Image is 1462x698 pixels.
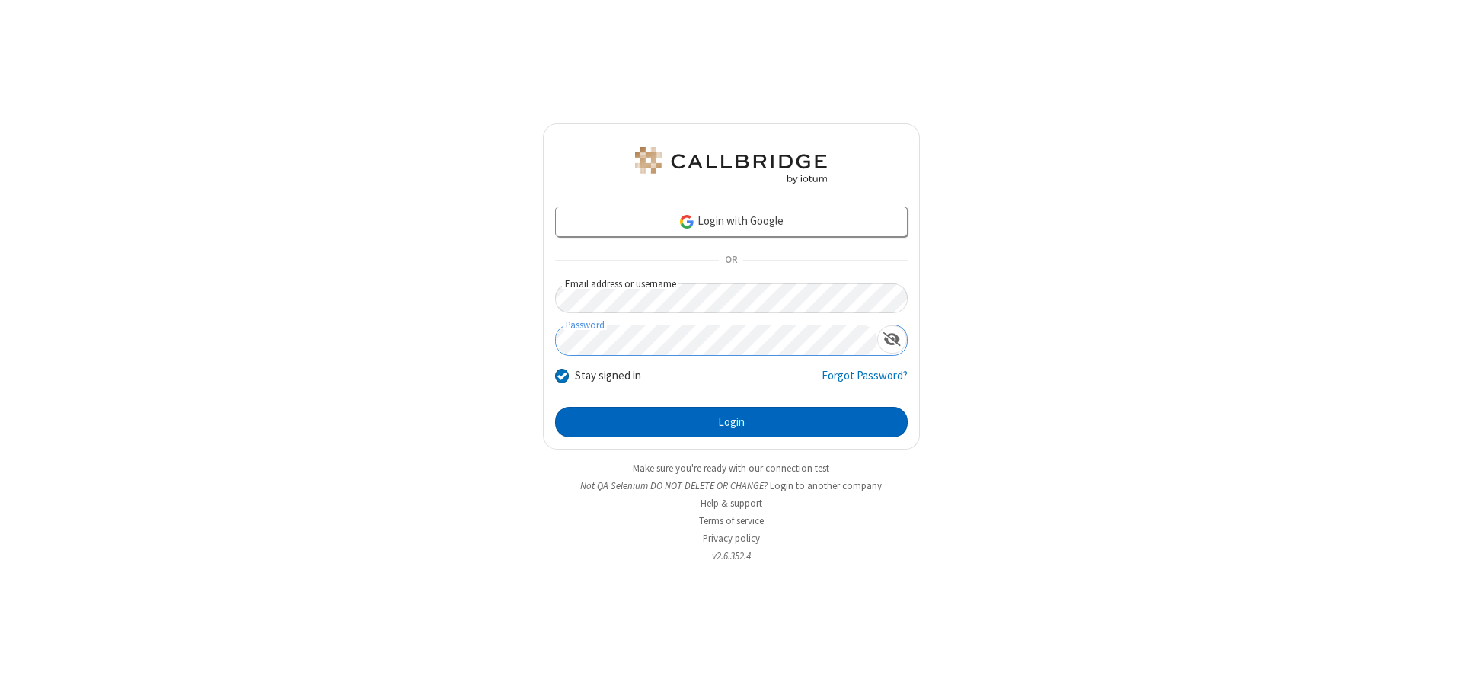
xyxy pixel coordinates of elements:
li: Not QA Selenium DO NOT DELETE OR CHANGE? [543,479,920,493]
a: Login with Google [555,207,908,237]
span: OR [719,250,743,271]
label: Stay signed in [575,367,641,385]
a: Privacy policy [703,532,760,545]
input: Email address or username [555,283,908,313]
img: google-icon.png [678,213,695,230]
button: Login to another company [770,479,882,493]
a: Make sure you're ready with our connection test [633,462,829,475]
input: Password [556,325,877,355]
li: v2.6.352.4 [543,549,920,563]
a: Help & support [701,497,762,510]
a: Forgot Password? [822,367,908,396]
img: QA Selenium DO NOT DELETE OR CHANGE [632,147,830,184]
button: Login [555,407,908,437]
div: Show password [877,325,907,354]
a: Terms of service [699,514,764,527]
